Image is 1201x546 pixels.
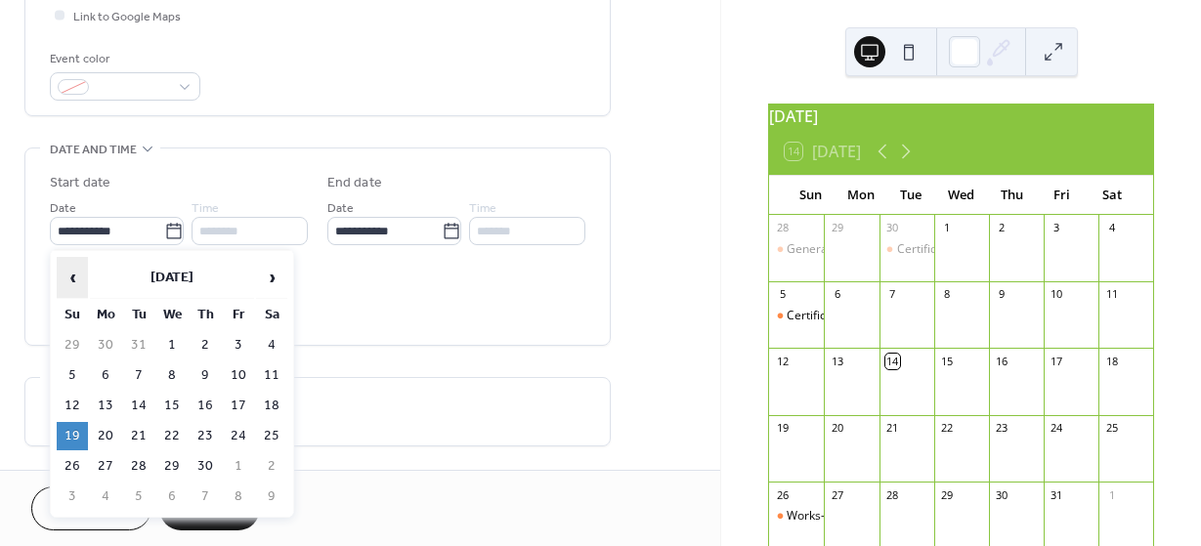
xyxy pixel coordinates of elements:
th: Sa [256,301,287,329]
td: 18 [256,392,287,420]
div: 9 [995,287,1009,302]
div: 1 [1104,487,1119,502]
th: Th [190,301,221,329]
span: Cancel [65,500,117,521]
td: 30 [190,452,221,481]
div: 28 [885,487,900,502]
div: 13 [830,354,844,368]
div: 24 [1050,421,1064,436]
td: 29 [156,452,188,481]
td: 9 [190,361,221,390]
div: 23 [995,421,1009,436]
div: End date [327,173,382,193]
div: 2 [995,221,1009,235]
div: 1 [940,221,955,235]
div: Sun [785,176,836,215]
td: 2 [256,452,287,481]
td: 4 [90,483,121,511]
td: 23 [190,422,221,450]
td: 24 [223,422,254,450]
th: Fr [223,301,254,329]
div: 16 [995,354,1009,368]
td: 20 [90,422,121,450]
div: 15 [940,354,955,368]
div: 7 [885,287,900,302]
div: 27 [830,487,844,502]
div: 5 [775,287,790,302]
td: 15 [156,392,188,420]
td: 13 [90,392,121,420]
div: 10 [1050,287,1064,302]
td: 10 [223,361,254,390]
div: General Meeting MTAC-WLA [787,241,943,258]
div: 18 [1104,354,1119,368]
div: 30 [995,487,1009,502]
div: 25 [1104,421,1119,436]
th: Su [57,301,88,329]
div: Start date [50,173,110,193]
div: Works-In-Progress [769,508,824,525]
td: 31 [123,331,154,359]
span: Save [193,500,226,521]
th: Tu [123,301,154,329]
div: Sat [1087,176,1137,215]
td: 21 [123,422,154,450]
td: 22 [156,422,188,450]
td: 2 [190,331,221,359]
div: 8 [940,287,955,302]
span: Time [469,198,496,219]
td: 11 [256,361,287,390]
span: Link to Google Maps [73,7,181,27]
td: 5 [57,361,88,390]
td: 3 [57,483,88,511]
div: Works-In-Progress [787,508,887,525]
div: 19 [775,421,790,436]
td: 30 [90,331,121,359]
div: 11 [1104,287,1119,302]
span: Time [192,198,219,219]
td: 7 [123,361,154,390]
div: 28 [775,221,790,235]
td: 28 [123,452,154,481]
div: 12 [775,354,790,368]
td: 7 [190,483,221,511]
div: 26 [775,487,790,502]
td: 17 [223,392,254,420]
td: 12 [57,392,88,420]
td: 29 [57,331,88,359]
th: [DATE] [90,257,254,299]
td: 1 [156,331,188,359]
div: Certificate of Merit (CM) Evaluation [769,308,824,324]
td: 9 [256,483,287,511]
td: 6 [90,361,121,390]
td: 6 [156,483,188,511]
div: Certificate of Merit (CM) Evaluation [897,241,1089,258]
span: Date [50,198,76,219]
th: We [156,301,188,329]
div: 29 [830,221,844,235]
div: 4 [1104,221,1119,235]
div: 29 [940,487,955,502]
div: Event color [50,49,196,69]
div: 17 [1050,354,1064,368]
div: Tue [885,176,936,215]
td: 26 [57,452,88,481]
div: 3 [1050,221,1064,235]
td: 1 [223,452,254,481]
td: 8 [223,483,254,511]
div: 31 [1050,487,1064,502]
td: 16 [190,392,221,420]
div: [DATE] [769,105,1153,128]
button: Cancel [31,486,151,530]
div: 6 [830,287,844,302]
div: 14 [885,354,900,368]
div: Mon [836,176,886,215]
td: 14 [123,392,154,420]
span: › [257,258,286,297]
td: 27 [90,452,121,481]
div: 30 [885,221,900,235]
td: 4 [256,331,287,359]
td: 19 [57,422,88,450]
th: Mo [90,301,121,329]
td: 25 [256,422,287,450]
